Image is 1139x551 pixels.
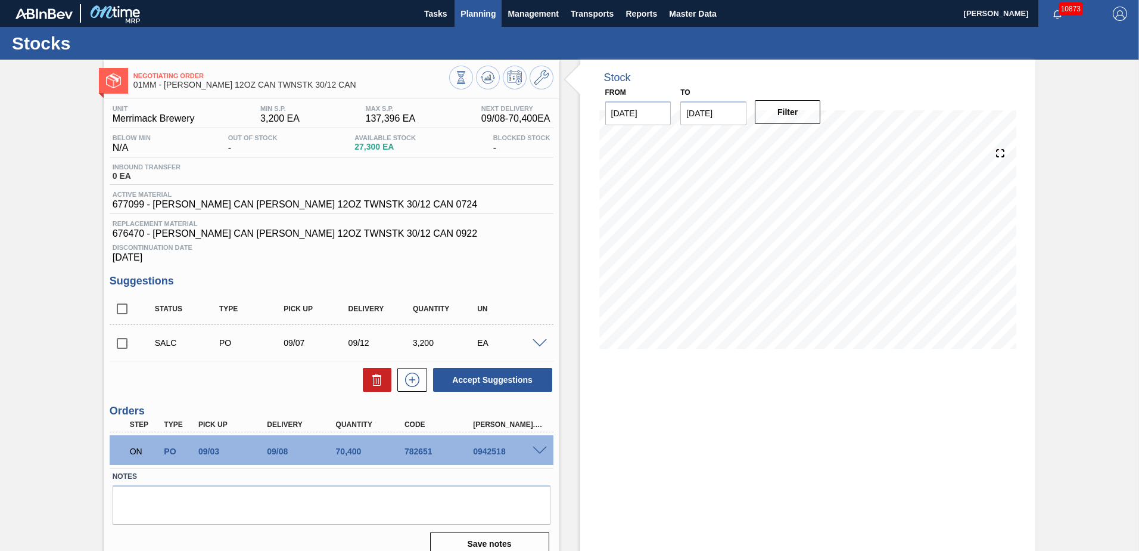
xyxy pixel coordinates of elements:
span: [DATE] [113,252,550,263]
span: 27,300 EA [354,143,416,151]
div: Delete Suggestions [357,368,391,392]
div: Quantity [410,305,482,313]
span: Available Stock [354,134,416,141]
div: Delivery [346,305,418,313]
div: N/A [110,134,154,153]
span: Next Delivery [481,105,550,112]
div: - [490,134,553,153]
div: [PERSON_NAME]. ID [470,420,547,429]
div: Purchase order [216,338,288,348]
div: Type [161,420,197,429]
button: Schedule Inventory [503,66,527,89]
span: Transports [571,7,614,21]
div: Negotiating Order [127,438,163,465]
div: 782651 [402,447,478,456]
div: New suggestion [391,368,427,392]
input: mm/dd/yyyy [680,101,746,125]
input: mm/dd/yyyy [605,101,671,125]
span: 677099 - [PERSON_NAME] CAN [PERSON_NAME] 12OZ TWNSTK 30/12 CAN 0724 [113,199,477,210]
button: Filter [755,100,821,124]
label: Notes [113,468,550,485]
span: Out Of Stock [228,134,278,141]
div: Status [152,305,224,313]
span: Reports [625,7,657,21]
p: ON [130,447,160,456]
h3: Orders [110,405,553,417]
div: Suggestion Awaiting Load Composition [152,338,224,348]
div: Stock [604,72,631,84]
button: Stocks Overview [449,66,473,89]
button: Update Chart [476,66,500,89]
div: Code [402,420,478,429]
div: 09/08/2025 [264,447,341,456]
div: - [225,134,281,153]
span: Planning [460,7,496,21]
span: 137,396 EA [366,113,416,124]
div: Step [127,420,163,429]
button: Notifications [1038,5,1076,22]
img: Logout [1113,7,1127,21]
span: Below Min [113,134,151,141]
div: 09/03/2025 [195,447,272,456]
div: Pick up [195,420,272,429]
div: Delivery [264,420,341,429]
div: 70,400 [333,447,410,456]
div: EA [474,338,546,348]
span: Replacement Material [113,220,550,227]
label: to [680,88,690,97]
span: Active Material [113,191,477,198]
div: Purchase order [161,447,197,456]
div: 0942518 [470,447,547,456]
span: Discontinuation Date [113,244,550,251]
span: Blocked Stock [493,134,550,141]
span: Master Data [669,7,716,21]
div: UN [474,305,546,313]
span: 09/08 - 70,400 EA [481,113,550,124]
span: Negotiating Order [133,72,449,79]
button: Go to Master Data / General [530,66,553,89]
button: Accept Suggestions [433,368,552,392]
span: 0 EA [113,172,181,181]
h3: Suggestions [110,275,553,287]
div: Quantity [333,420,410,429]
div: Pick up [281,305,353,313]
label: From [605,88,626,97]
span: MIN S.P. [260,105,300,112]
div: 3,200 [410,338,482,348]
span: 01MM - CARR BUD 12OZ CAN TWNSTK 30/12 CAN [133,81,449,89]
span: Inbound Transfer [113,163,181,171]
span: MAX S.P. [366,105,416,112]
h1: Stocks [12,36,223,50]
span: Tasks [422,7,449,21]
span: Unit [113,105,195,112]
span: 10873 [1059,2,1083,16]
span: Merrimack Brewery [113,113,195,124]
img: Ícone [106,73,121,88]
span: 3,200 EA [260,113,300,124]
span: 676470 - [PERSON_NAME] CAN [PERSON_NAME] 12OZ TWNSTK 30/12 CAN 0922 [113,228,550,239]
div: Accept Suggestions [427,367,553,393]
div: 09/07/2025 [281,338,353,348]
img: TNhmsLtSVTkK8tSr43FrP2fwEKptu5GPRR3wAAAABJRU5ErkJggg== [15,8,73,19]
div: 09/12/2025 [346,338,418,348]
div: Type [216,305,288,313]
span: Management [508,7,559,21]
